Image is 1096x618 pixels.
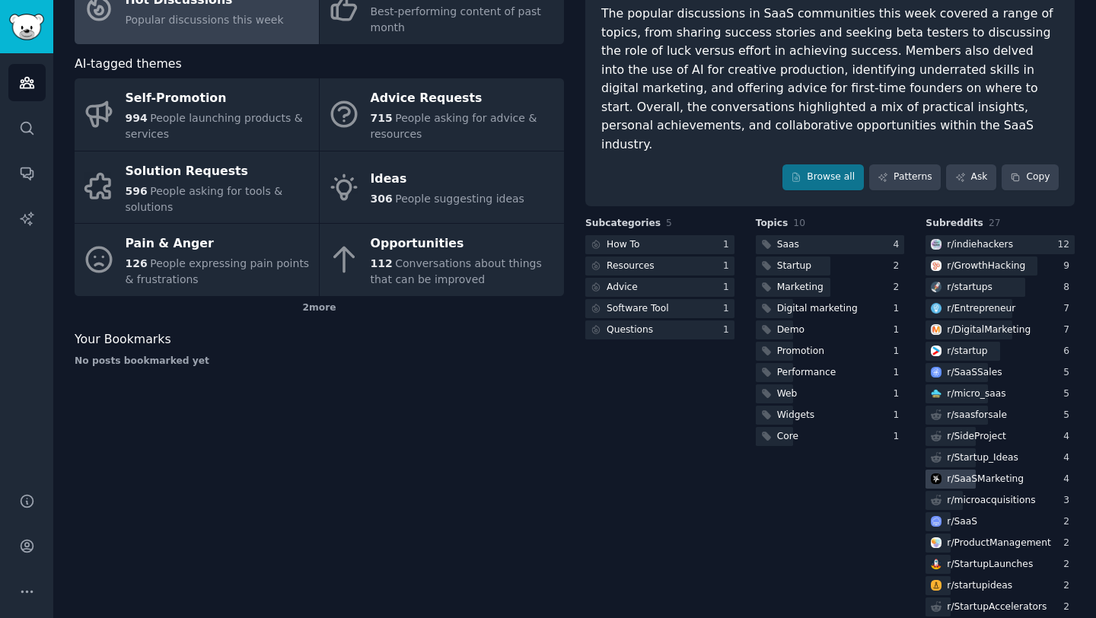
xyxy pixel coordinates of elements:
[926,278,1075,297] a: startupsr/startups8
[126,185,283,213] span: People asking for tools & solutions
[756,363,905,382] a: Performance1
[926,512,1075,531] a: SaaSr/SaaS2
[371,232,556,256] div: Opportunities
[894,387,905,401] div: 1
[75,78,319,151] a: Self-Promotion994People launching products & services
[1063,281,1075,295] div: 8
[1063,260,1075,273] div: 9
[926,576,1075,595] a: startupideasr/startupideas2
[926,406,1075,425] a: r/saasforsale5
[75,151,319,224] a: Solution Requests596People asking for tools & solutions
[777,366,836,380] div: Performance
[777,260,811,273] div: Startup
[1063,409,1075,422] div: 5
[931,537,941,548] img: ProductManagement
[947,302,1015,316] div: r/ Entrepreneur
[756,406,905,425] a: Widgets1
[1063,579,1075,593] div: 2
[894,430,905,444] div: 1
[947,260,1025,273] div: r/ GrowthHacking
[756,235,905,254] a: Saas4
[126,257,310,285] span: People expressing pain points & frustrations
[1063,600,1075,614] div: 2
[126,112,148,124] span: 994
[756,342,905,361] a: Promotion1
[75,330,171,349] span: Your Bookmarks
[723,238,734,252] div: 1
[947,579,1012,593] div: r/ startupideas
[777,281,824,295] div: Marketing
[371,5,541,33] span: Best-performing content of past month
[894,260,905,273] div: 2
[926,534,1075,553] a: ProductManagementr/ProductManagement2
[585,256,734,276] a: Resources1
[926,342,1075,361] a: startupr/startup6
[777,387,798,401] div: Web
[607,238,640,252] div: How To
[931,516,941,527] img: SaaS
[666,218,672,228] span: 5
[756,278,905,297] a: Marketing2
[931,580,941,591] img: startupideas
[126,87,311,111] div: Self-Promotion
[320,151,564,224] a: Ideas306People suggesting ideas
[1063,515,1075,529] div: 2
[1063,430,1075,444] div: 4
[926,555,1075,574] a: StartupLaunchesr/StartupLaunches2
[894,366,905,380] div: 1
[947,515,977,529] div: r/ SaaS
[75,355,564,368] div: No posts bookmarked yet
[1063,302,1075,316] div: 7
[931,346,941,356] img: startup
[1063,558,1075,572] div: 2
[371,167,524,192] div: Ideas
[371,257,393,269] span: 112
[926,470,1075,489] a: SaaSMarketingr/SaaSMarketing4
[126,257,148,269] span: 126
[585,217,661,231] span: Subcategories
[926,363,1075,382] a: SaaSSalesr/SaaSSales5
[1002,164,1059,190] button: Copy
[777,302,858,316] div: Digital marketing
[126,112,303,140] span: People launching products & services
[75,55,182,74] span: AI-tagged themes
[947,281,992,295] div: r/ startups
[1063,345,1075,358] div: 6
[601,5,1059,154] div: The popular discussions in SaaS communities this week covered a range of topics, from sharing suc...
[9,14,44,40] img: GummySearch logo
[947,430,1006,444] div: r/ SideProject
[126,185,148,197] span: 596
[926,384,1075,403] a: micro_saasr/micro_saas5
[926,217,983,231] span: Subreddits
[723,281,734,295] div: 1
[926,235,1075,254] a: indiehackersr/indiehackers12
[585,278,734,297] a: Advice1
[931,239,941,250] img: indiehackers
[926,427,1075,446] a: r/SideProject4
[371,87,556,111] div: Advice Requests
[947,451,1018,465] div: r/ Startup_Ideas
[947,387,1005,401] div: r/ micro_saas
[947,537,1050,550] div: r/ ProductManagement
[793,218,805,228] span: 10
[607,260,655,273] div: Resources
[756,217,789,231] span: Topics
[926,448,1075,467] a: r/Startup_Ideas4
[607,302,669,316] div: Software Tool
[931,367,941,377] img: SaaSSales
[126,159,311,183] div: Solution Requests
[1063,323,1075,337] div: 7
[947,494,1035,508] div: r/ microacquisitions
[947,558,1033,572] div: r/ StartupLaunches
[585,235,734,254] a: How To1
[931,388,941,399] img: micro_saas
[1063,366,1075,380] div: 5
[371,112,393,124] span: 715
[126,232,311,256] div: Pain & Anger
[777,323,804,337] div: Demo
[926,320,1075,339] a: DigitalMarketingr/DigitalMarketing7
[371,193,393,205] span: 306
[75,296,564,320] div: 2 more
[946,164,996,190] a: Ask
[947,238,1013,252] div: r/ indiehackers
